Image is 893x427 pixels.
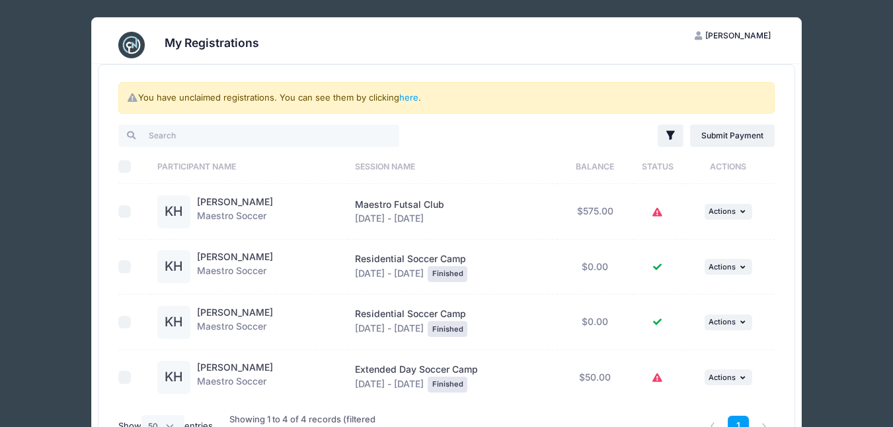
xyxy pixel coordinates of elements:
[705,30,771,40] span: [PERSON_NAME]
[157,317,190,328] a: KH
[197,195,273,228] div: Maestro Soccer
[355,252,551,282] div: [DATE] - [DATE]
[157,361,190,394] div: KH
[197,196,273,207] a: [PERSON_NAME]
[557,184,633,240] td: $575.00
[355,363,551,393] div: [DATE] - [DATE]
[355,253,466,264] span: Residential Soccer Camp
[355,199,444,210] span: Maestro Futsal Club
[118,124,399,147] input: Search
[157,250,190,283] div: KH
[197,251,273,262] a: [PERSON_NAME]
[705,259,752,275] button: Actions
[355,307,551,337] div: [DATE] - [DATE]
[157,261,190,273] a: KH
[709,317,736,326] span: Actions
[683,24,782,47] button: [PERSON_NAME]
[399,92,418,103] a: here
[157,207,190,218] a: KH
[355,308,466,319] span: Residential Soccer Camp
[709,262,736,271] span: Actions
[557,350,633,405] td: $50.00
[428,321,467,337] div: Finished
[355,198,551,226] div: [DATE] - [DATE]
[348,149,557,184] th: Session Name: activate to sort column ascending
[157,195,190,228] div: KH
[197,306,273,339] div: Maestro Soccer
[118,82,775,114] div: You have unclaimed registrations. You can see them by clicking .
[151,149,348,184] th: Participant Name: activate to sort column ascending
[709,207,736,216] span: Actions
[557,295,633,350] td: $0.00
[682,149,775,184] th: Actions: activate to sort column ascending
[557,240,633,295] td: $0.00
[690,124,775,147] a: Submit Payment
[633,149,682,184] th: Status: activate to sort column ascending
[197,361,273,373] a: [PERSON_NAME]
[428,266,467,282] div: Finished
[705,369,752,385] button: Actions
[157,306,190,339] div: KH
[709,373,736,382] span: Actions
[557,149,633,184] th: Balance: activate to sort column ascending
[197,250,273,283] div: Maestro Soccer
[705,314,752,330] button: Actions
[197,361,273,394] div: Maestro Soccer
[705,204,752,220] button: Actions
[118,149,151,184] th: Select All
[355,363,478,375] span: Extended Day Soccer Camp
[157,372,190,383] a: KH
[428,377,467,393] div: Finished
[118,32,145,58] img: CampNetwork
[165,36,259,50] h3: My Registrations
[197,307,273,318] a: [PERSON_NAME]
